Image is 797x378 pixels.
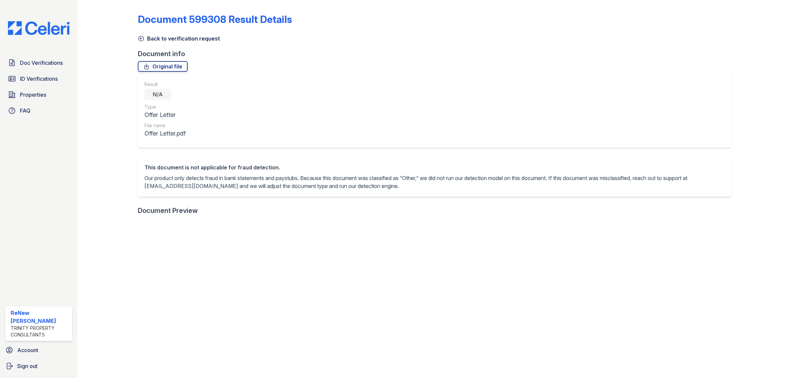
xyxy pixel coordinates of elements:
[138,206,198,215] div: Document Preview
[138,61,188,72] a: Original file
[3,21,75,35] img: CE_Logo_Blue-a8612792a0a2168367f1c8372b55b34899dd931a85d93a1a3d3e32e68fde9ad4.png
[144,163,725,171] div: This document is not applicable for fraud detection.
[11,309,69,325] div: ReNew [PERSON_NAME]
[11,325,69,338] div: Trinity Property Consultants
[138,13,292,25] a: Document 599308 Result Details
[20,107,31,115] span: FAQ
[144,81,186,88] div: Result
[3,359,75,373] a: Sign out
[17,362,38,370] span: Sign out
[5,72,72,85] a: ID Verifications
[144,174,725,190] p: Our product only detects fraud in bank statements and paystubs. Because this document was classif...
[138,35,220,43] a: Back to verification request
[5,56,72,69] a: Doc Verifications
[20,75,58,83] span: ID Verifications
[144,89,171,100] div: N/A
[144,110,186,120] div: Offer Letter
[138,49,737,58] div: Document info
[17,346,38,354] span: Account
[20,59,63,67] span: Doc Verifications
[144,122,186,129] div: File name
[144,129,186,138] div: Offer Letter.pdf
[769,351,790,371] iframe: chat widget
[20,91,46,99] span: Properties
[5,104,72,117] a: FAQ
[3,343,75,357] a: Account
[144,104,186,110] div: Type
[5,88,72,101] a: Properties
